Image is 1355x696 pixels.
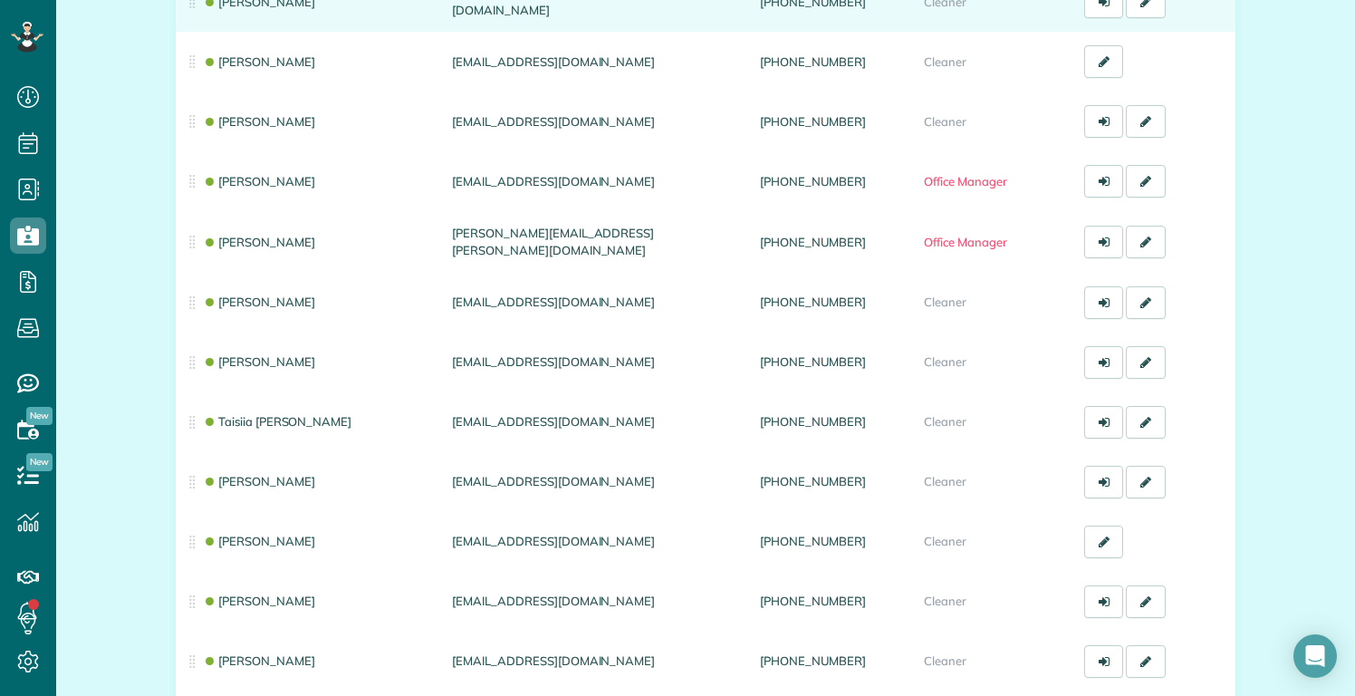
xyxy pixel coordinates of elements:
td: [EMAIL_ADDRESS][DOMAIN_NAME] [445,273,753,333]
span: Cleaner [924,534,966,548]
a: [PERSON_NAME] [203,653,315,668]
td: [EMAIL_ADDRESS][DOMAIN_NAME] [445,512,753,572]
a: [PERSON_NAME] [203,474,315,488]
a: [PHONE_NUMBER] [760,354,865,369]
a: [PERSON_NAME] [203,174,315,188]
td: [EMAIL_ADDRESS][DOMAIN_NAME] [445,452,753,512]
span: Cleaner [924,474,966,488]
a: [PHONE_NUMBER] [760,474,865,488]
td: [EMAIL_ADDRESS][DOMAIN_NAME] [445,392,753,452]
a: [PHONE_NUMBER] [760,534,865,548]
span: Office Manager [924,174,1006,188]
a: [PERSON_NAME] [203,54,315,69]
span: Cleaner [924,114,966,129]
a: [PHONE_NUMBER] [760,295,865,309]
a: [PERSON_NAME] [203,295,315,309]
a: [PHONE_NUMBER] [760,414,865,429]
td: [EMAIL_ADDRESS][DOMAIN_NAME] [445,333,753,392]
span: Office Manager [924,235,1006,249]
a: [PHONE_NUMBER] [760,174,865,188]
td: [PERSON_NAME][EMAIL_ADDRESS][PERSON_NAME][DOMAIN_NAME] [445,211,753,272]
a: [PHONE_NUMBER] [760,114,865,129]
span: Cleaner [924,354,966,369]
a: [PHONE_NUMBER] [760,235,865,249]
td: [EMAIL_ADDRESS][DOMAIN_NAME] [445,151,753,211]
span: New [26,407,53,425]
span: Cleaner [924,653,966,668]
span: Cleaner [924,594,966,608]
td: [EMAIL_ADDRESS][DOMAIN_NAME] [445,632,753,691]
span: New [26,453,53,471]
a: [PERSON_NAME] [203,534,315,548]
span: Cleaner [924,295,966,309]
td: [EMAIL_ADDRESS][DOMAIN_NAME] [445,572,753,632]
div: Open Intercom Messenger [1293,634,1337,678]
a: [PERSON_NAME] [203,235,315,249]
td: [EMAIL_ADDRESS][DOMAIN_NAME] [445,32,753,92]
td: [EMAIL_ADDRESS][DOMAIN_NAME] [445,92,753,151]
a: [PERSON_NAME] [203,354,315,369]
span: Cleaner [924,54,966,69]
a: [PHONE_NUMBER] [760,594,865,608]
a: [PHONE_NUMBER] [760,54,865,69]
a: [PHONE_NUMBER] [760,653,865,668]
a: [PERSON_NAME] [203,594,315,608]
span: Cleaner [924,414,966,429]
a: Taisiia [PERSON_NAME] [203,414,351,429]
a: [PERSON_NAME] [203,114,315,129]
